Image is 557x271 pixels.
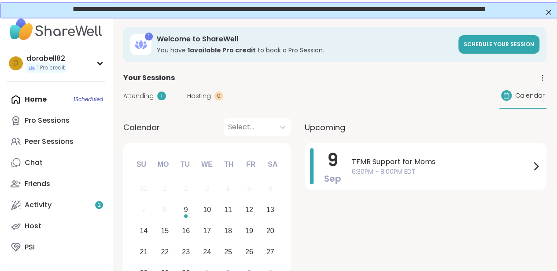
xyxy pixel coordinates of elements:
div: Chat [25,158,43,168]
span: 9 [327,148,338,172]
div: We [197,155,217,174]
a: PSI [7,237,105,258]
a: Friends [7,173,105,194]
div: Not available Monday, September 8th, 2025 [155,201,174,220]
div: 18 [224,225,232,237]
div: Choose Saturday, September 27th, 2025 [261,242,280,261]
div: Not available Wednesday, September 3rd, 2025 [198,179,217,198]
div: Choose Wednesday, September 24th, 2025 [198,242,217,261]
div: 17 [203,225,211,237]
div: Choose Thursday, September 18th, 2025 [219,222,238,241]
div: 3 [205,183,209,194]
h3: You have to book a Pro Session. [157,46,453,55]
img: ShareWell Nav Logo [7,14,105,45]
div: Activity [25,200,52,210]
div: 23 [182,246,190,258]
div: Choose Tuesday, September 16th, 2025 [177,222,196,241]
div: Peer Sessions [25,137,74,146]
span: 1 Pro credit [37,64,65,72]
div: Not available Monday, September 1st, 2025 [155,179,174,198]
div: 9 [184,204,188,216]
div: 27 [266,246,274,258]
div: 10 [203,204,211,216]
div: PSI [25,242,35,252]
div: 19 [245,225,253,237]
div: Host [25,221,41,231]
span: d [13,58,18,69]
div: Choose Monday, September 22nd, 2025 [155,242,174,261]
div: Choose Friday, September 12th, 2025 [240,201,258,220]
div: 8 [163,204,167,216]
div: Not available Thursday, September 4th, 2025 [219,179,238,198]
span: 6:30PM - 8:00PM EDT [352,167,531,176]
h3: Welcome to ShareWell [157,34,453,44]
div: Tu [175,155,195,174]
div: 15 [161,225,169,237]
div: Choose Wednesday, September 17th, 2025 [198,222,217,241]
a: Peer Sessions [7,131,105,152]
div: dorabell82 [26,54,66,63]
span: Calendar [123,121,160,133]
div: Choose Tuesday, September 9th, 2025 [177,201,196,220]
span: Your Sessions [123,73,175,83]
div: 5 [247,183,251,194]
div: Pro Sessions [25,116,70,125]
div: Choose Saturday, September 20th, 2025 [261,222,280,241]
div: Choose Sunday, September 21st, 2025 [134,242,153,261]
a: Pro Sessions [7,110,105,131]
div: 25 [224,246,232,258]
div: Not available Sunday, September 7th, 2025 [134,201,153,220]
span: Sep [324,172,341,185]
span: 2 [98,201,101,209]
div: 1 [157,92,166,100]
div: 16 [182,225,190,237]
div: 7 [142,204,146,216]
div: Choose Tuesday, September 23rd, 2025 [177,242,196,261]
div: 24 [203,246,211,258]
div: Choose Friday, September 19th, 2025 [240,222,258,241]
div: 1 [163,183,167,194]
div: 4 [226,183,230,194]
div: Choose Sunday, September 14th, 2025 [134,222,153,241]
a: Schedule your session [458,35,539,54]
a: Activity2 [7,194,105,216]
div: 22 [161,246,169,258]
span: Upcoming [305,121,345,133]
b: 1 available Pro credit [188,46,256,55]
div: Choose Saturday, September 13th, 2025 [261,201,280,220]
div: Choose Wednesday, September 10th, 2025 [198,201,217,220]
span: TFMR Support for Moms [352,157,531,167]
div: 0 [214,92,223,100]
div: Choose Thursday, September 11th, 2025 [219,201,238,220]
div: 26 [245,246,253,258]
a: Chat [7,152,105,173]
span: Hosting [187,92,211,101]
div: Not available Saturday, September 6th, 2025 [261,179,280,198]
div: Fr [241,155,260,174]
div: 21 [140,246,148,258]
div: Choose Monday, September 15th, 2025 [155,222,174,241]
div: 14 [140,225,148,237]
div: 13 [266,204,274,216]
div: Choose Friday, September 26th, 2025 [240,242,258,261]
div: Not available Friday, September 5th, 2025 [240,179,258,198]
div: 1 [145,33,153,40]
span: Attending [123,92,154,101]
div: Sa [263,155,282,174]
div: Th [219,155,239,174]
div: 2 [184,183,188,194]
span: Calendar [515,91,545,100]
div: 6 [268,183,272,194]
div: Friends [25,179,50,189]
div: Choose Thursday, September 25th, 2025 [219,242,238,261]
div: 11 [224,204,232,216]
a: Host [7,216,105,237]
div: 12 [245,204,253,216]
div: 20 [266,225,274,237]
div: 31 [140,183,148,194]
span: Schedule your session [464,40,534,48]
div: Not available Tuesday, September 2nd, 2025 [177,179,196,198]
div: Mo [153,155,173,174]
div: Not available Sunday, August 31st, 2025 [134,179,153,198]
div: Su [132,155,151,174]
